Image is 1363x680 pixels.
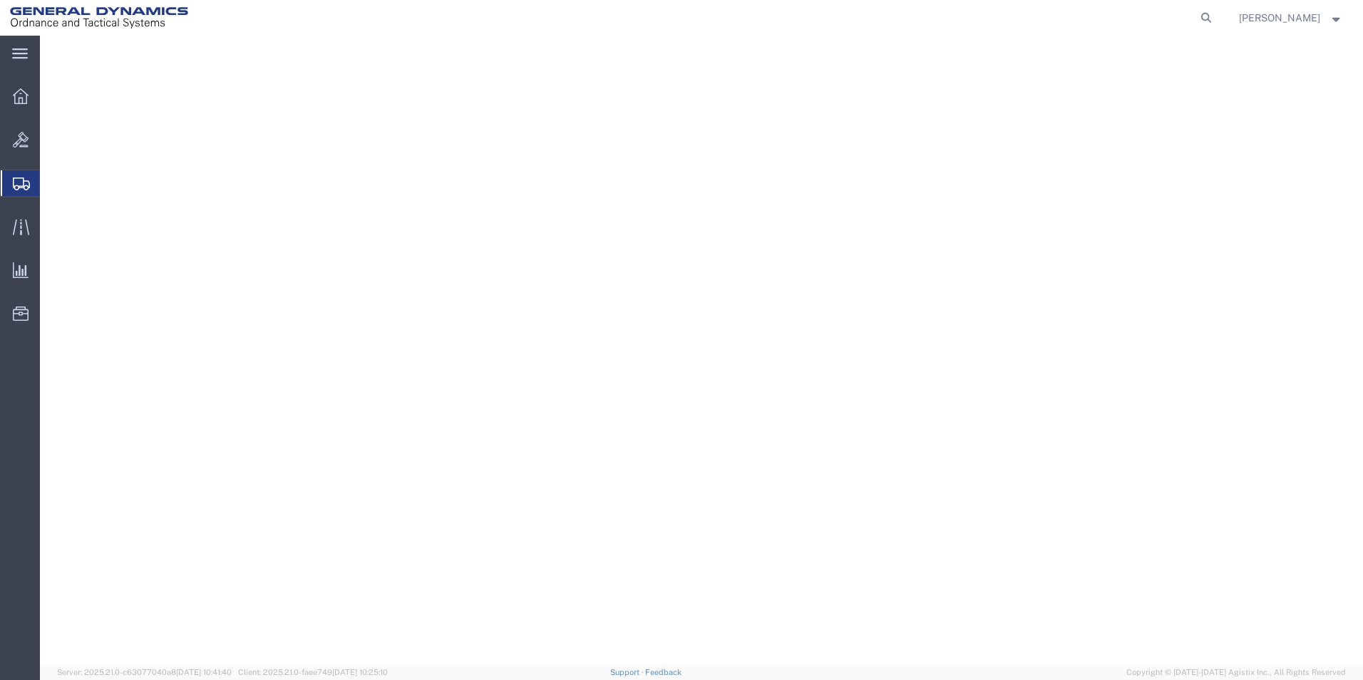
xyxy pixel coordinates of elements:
[645,668,681,676] a: Feedback
[40,36,1363,665] iframe: FS Legacy Container
[1238,9,1344,26] button: [PERSON_NAME]
[176,668,232,676] span: [DATE] 10:41:40
[10,7,188,29] img: logo
[332,668,388,676] span: [DATE] 10:25:10
[238,668,388,676] span: Client: 2025.21.0-faee749
[1126,666,1346,679] span: Copyright © [DATE]-[DATE] Agistix Inc., All Rights Reserved
[610,668,646,676] a: Support
[57,668,232,676] span: Server: 2025.21.0-c63077040a8
[1239,10,1320,26] span: Brenda Pagan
